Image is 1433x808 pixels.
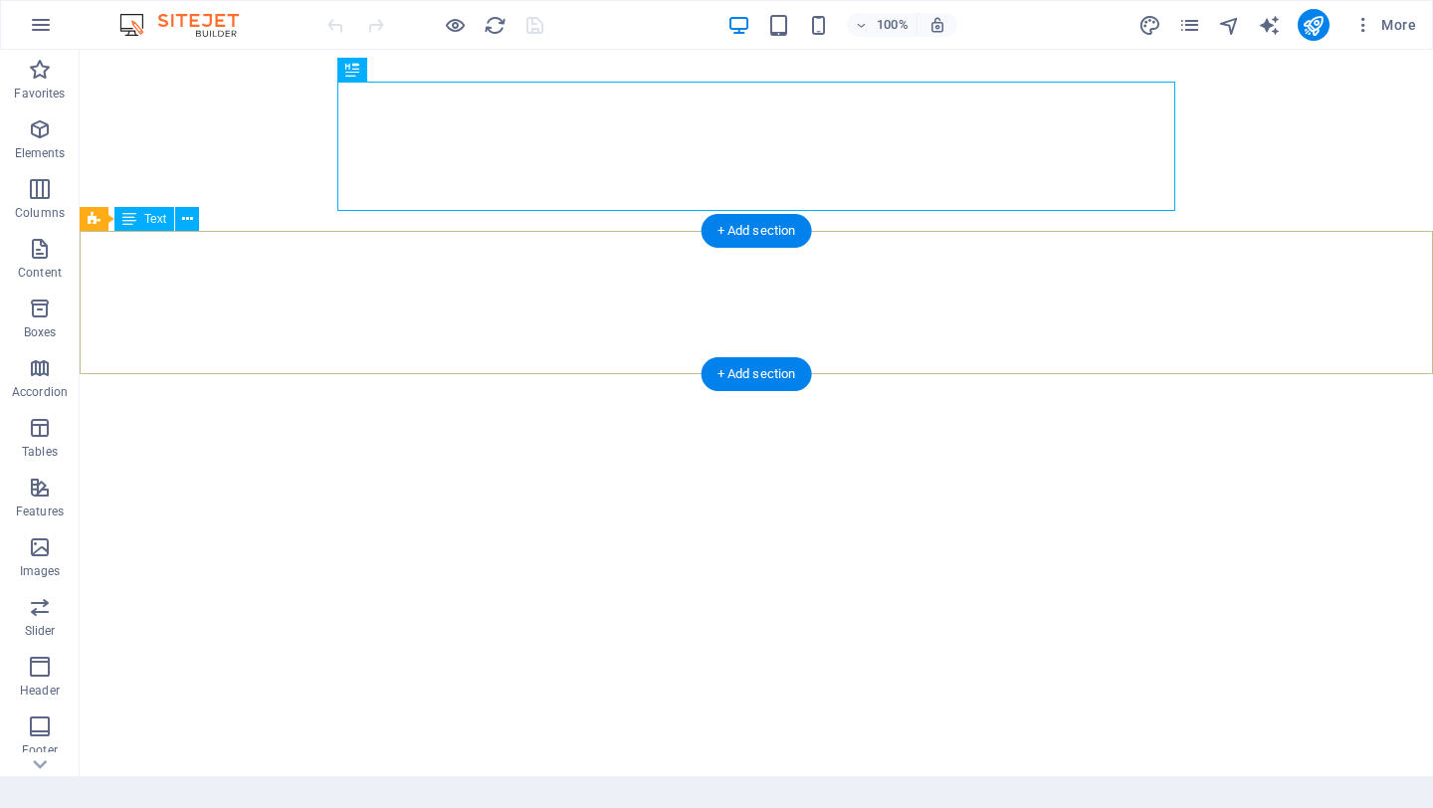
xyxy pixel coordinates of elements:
[14,86,65,101] p: Favorites
[1218,14,1241,37] i: Navigator
[1178,14,1201,37] i: Pages (Ctrl+Alt+S)
[18,265,62,281] p: Content
[15,205,65,221] p: Columns
[928,16,946,34] i: On resize automatically adjust zoom level to fit chosen device.
[15,145,66,161] p: Elements
[1353,15,1416,35] span: More
[114,13,264,37] img: Editor Logo
[25,623,56,639] p: Slider
[24,324,57,340] p: Boxes
[22,742,58,758] p: Footer
[1178,13,1202,37] button: pages
[1138,14,1161,37] i: Design (Ctrl+Alt+Y)
[1302,14,1325,37] i: Publish
[1218,13,1242,37] button: navigator
[1258,13,1282,37] button: text_generator
[877,13,909,37] h6: 100%
[22,444,58,460] p: Tables
[20,563,61,579] p: Images
[1138,13,1162,37] button: design
[1298,9,1330,41] button: publish
[702,214,812,248] div: + Add section
[12,384,68,400] p: Accordion
[484,14,507,37] i: Reload page
[144,213,166,225] span: Text
[1258,14,1281,37] i: AI Writer
[16,504,64,519] p: Features
[483,13,507,37] button: reload
[443,13,467,37] button: Click here to leave preview mode and continue editing
[1345,9,1424,41] button: More
[847,13,918,37] button: 100%
[702,357,812,391] div: + Add section
[20,683,60,699] p: Header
